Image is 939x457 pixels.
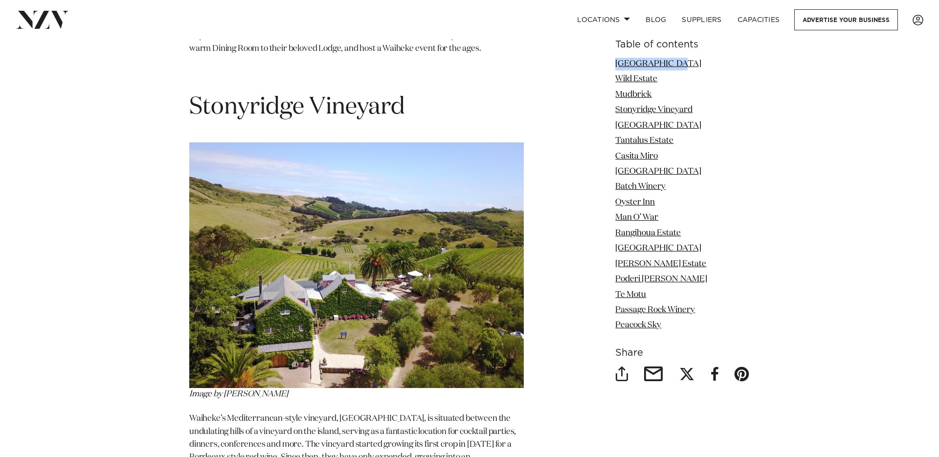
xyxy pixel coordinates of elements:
[615,198,655,206] a: Oyster Inn
[615,91,651,99] a: Mudbrick
[615,321,661,329] a: Peacock Sky
[189,390,288,398] span: Image by [PERSON_NAME]
[615,152,658,160] a: Casita Miro
[615,260,706,268] a: [PERSON_NAME] Estate
[615,291,646,299] a: Te Motu
[615,244,701,252] a: [GEOGRAPHIC_DATA]
[615,40,750,50] h6: Table of contents
[189,92,524,123] h1: Stonyridge Vineyard
[615,121,701,130] a: [GEOGRAPHIC_DATA]
[615,75,657,83] a: Wild Estate
[615,306,695,314] a: Passage Rock Winery
[569,9,638,30] a: Locations
[615,60,701,68] a: [GEOGRAPHIC_DATA]
[615,183,666,191] a: Batch Winery
[730,9,788,30] a: Capacities
[615,106,693,114] a: Stonyridge Vineyard
[16,11,69,28] img: nzv-logo.png
[615,213,658,222] a: Man O’ War
[615,229,681,237] a: Rangihoua Estate
[615,137,673,145] a: Tantalus Estate
[615,167,701,176] a: [GEOGRAPHIC_DATA]
[674,9,729,30] a: SUPPLIERS
[615,348,750,358] h6: Share
[638,9,674,30] a: BLOG
[794,9,898,30] a: Advertise your business
[615,275,707,283] a: Poderi [PERSON_NAME]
